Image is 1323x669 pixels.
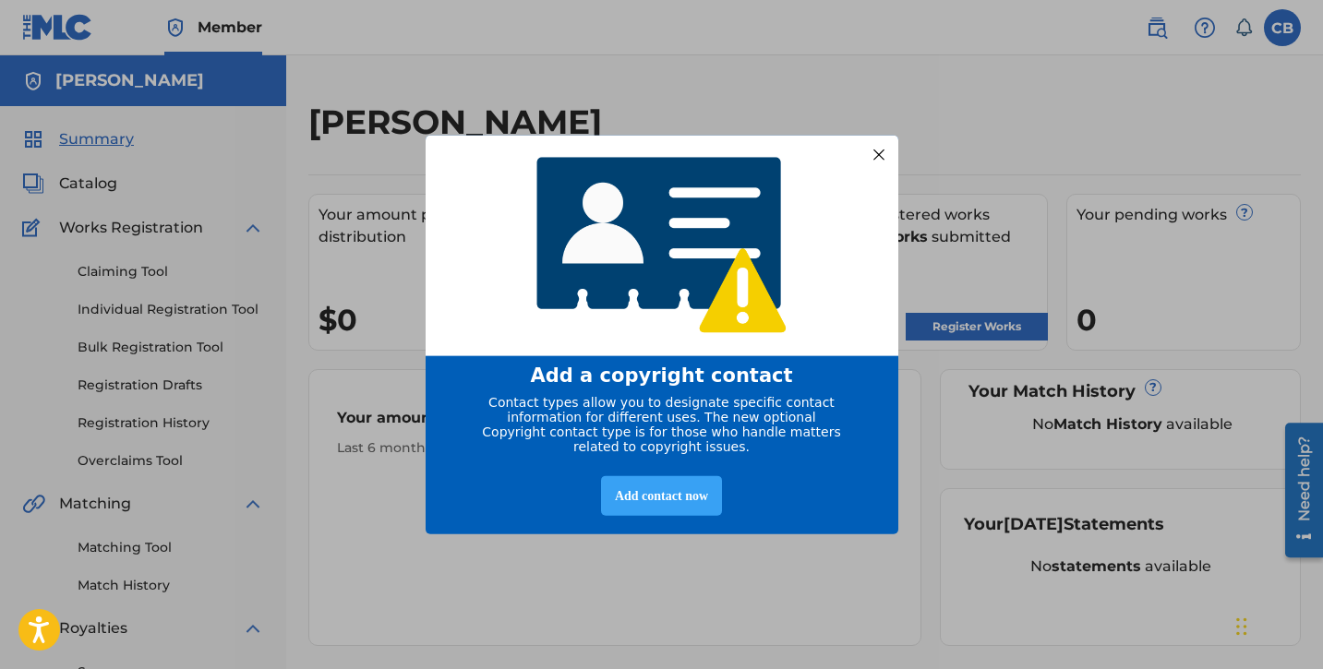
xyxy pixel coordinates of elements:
div: entering modal [426,135,898,534]
div: Add a copyright contact [449,364,875,387]
div: Need help? [20,20,45,105]
img: 4768233920565408.png [524,143,800,347]
span: Contact types allow you to designate specific contact information for different uses. The new opt... [482,395,840,454]
div: Add contact now [601,476,722,516]
div: Open Resource Center [14,6,52,141]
